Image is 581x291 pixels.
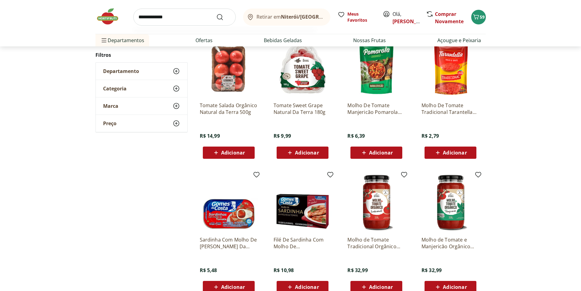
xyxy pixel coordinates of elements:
span: Departamentos [100,33,144,48]
span: Adicionar [443,285,467,289]
a: Açougue e Peixaria [437,37,481,44]
a: Bebidas Geladas [264,37,302,44]
span: 59 [480,14,485,20]
a: [PERSON_NAME] [393,18,432,25]
img: Molho de Tomate e Manjericão Orgânico Natural Da Terra 330g [421,173,479,231]
button: Adicionar [277,147,328,159]
h2: Filtros [95,49,188,61]
span: Adicionar [221,285,245,289]
button: Submit Search [216,13,231,21]
span: Adicionar [295,285,319,289]
button: Carrinho [471,10,486,24]
b: Niterói/[GEOGRAPHIC_DATA] [281,13,350,20]
a: Molho de Tomate e Manjericão Orgânico Natural Da Terra 330g [421,236,479,250]
span: R$ 9,99 [274,133,291,139]
span: R$ 14,99 [200,133,220,139]
span: R$ 10,98 [274,267,294,274]
button: Marca [96,97,187,115]
span: Adicionar [443,150,467,155]
button: Categoria [96,80,187,97]
img: Molho De Tomate Manjericão Pomarola Sabores Sachê 300G [347,39,405,97]
button: Preço [96,115,187,132]
a: Ofertas [195,37,213,44]
a: Tomate Salada Orgânico Natural da Terra 500g [200,102,258,115]
span: Meus Favoritos [347,11,375,23]
a: Molho De Tomate Manjericão Pomarola Sabores Sachê 300G [347,102,405,115]
a: Nossas Frutas [353,37,386,44]
span: R$ 6,39 [347,133,365,139]
a: Meus Favoritos [338,11,375,23]
span: R$ 2,79 [421,133,439,139]
span: Preço [103,120,117,126]
button: Adicionar [203,147,255,159]
a: Filé De Sardinha Com Molho De [PERSON_NAME] Da Costa 125G [274,236,332,250]
a: Molho De Tomate Tradicional Tarantella 300g [421,102,479,115]
span: R$ 32,99 [421,267,442,274]
button: Retirar emNiterói/[GEOGRAPHIC_DATA] [243,9,330,26]
button: Adicionar [425,147,476,159]
span: Adicionar [369,285,393,289]
span: Adicionar [221,150,245,155]
img: Tomate Salada Orgânico Natural da Terra 500g [200,39,258,97]
a: Molho de Tomate Tradicional Orgânico Natural Da Terra 330g [347,236,405,250]
img: Molho de Tomate Tradicional Orgânico Natural Da Terra 330g [347,173,405,231]
a: Sardinha Com Molho De [PERSON_NAME] Da Costa Lata 84G [200,236,258,250]
button: Menu [100,33,108,48]
span: Olá, [393,10,420,25]
button: Adicionar [350,147,402,159]
span: Departamento [103,68,139,74]
input: search [133,9,236,26]
a: Tomate Sweet Grape Natural Da Terra 180g [274,102,332,115]
span: R$ 32,99 [347,267,368,274]
span: R$ 5,48 [200,267,217,274]
a: Comprar Novamente [435,11,464,25]
span: Adicionar [295,150,319,155]
img: Tomate Sweet Grape Natural Da Terra 180g [274,39,332,97]
img: Filé De Sardinha Com Molho De Tomate Gomes Da Costa 125G [274,173,332,231]
button: Departamento [96,63,187,80]
span: Categoria [103,85,127,92]
img: Sardinha Com Molho De Tomate Gomes Da Costa Lata 84G [200,173,258,231]
span: Adicionar [369,150,393,155]
img: Hortifruti [95,7,126,26]
span: Marca [103,103,118,109]
span: Retirar em [256,14,324,20]
img: Molho De Tomate Tradicional Tarantella 300g [421,39,479,97]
